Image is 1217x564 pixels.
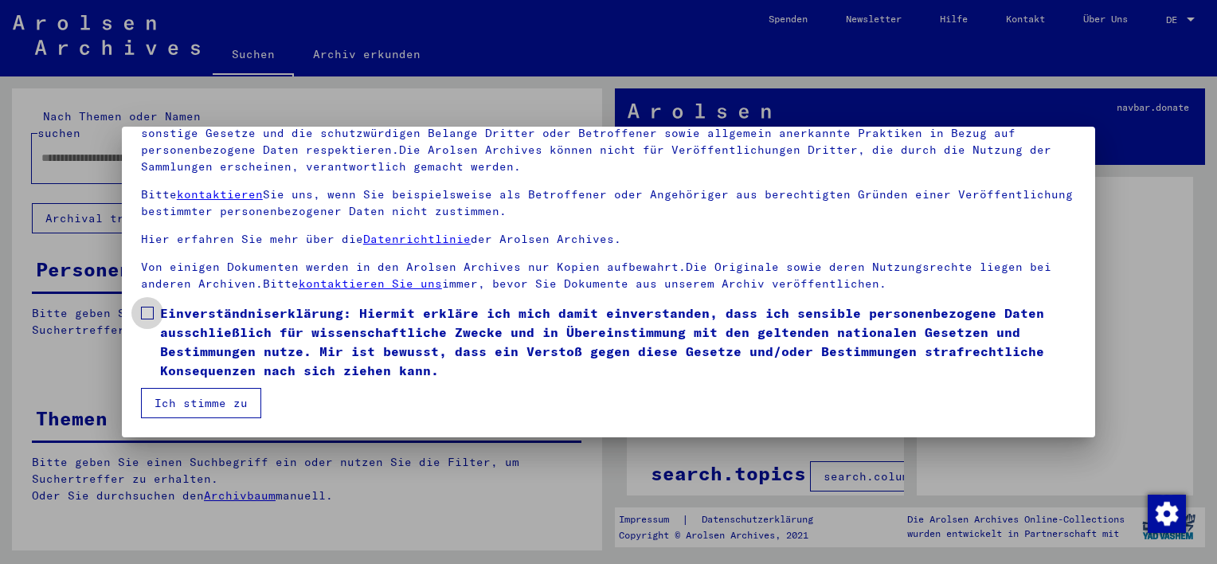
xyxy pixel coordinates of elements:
img: Zustimmung ändern [1148,495,1186,533]
a: kontaktieren Sie uns [299,276,442,291]
a: Datenrichtlinie [363,232,471,246]
a: kontaktieren [177,187,263,202]
p: Hier erfahren Sie mehr über die der Arolsen Archives. [141,231,1076,248]
span: Einverständniserklärung: Hiermit erkläre ich mich damit einverstanden, dass ich sensible personen... [160,304,1076,380]
p: Bitte beachten Sie, dass dieses Portal über NS - Verfolgte sensible Daten zu identifizierten oder... [141,92,1076,175]
p: Bitte Sie uns, wenn Sie beispielsweise als Betroffener oder Angehöriger aus berechtigten Gründen ... [141,186,1076,220]
p: Von einigen Dokumenten werden in den Arolsen Archives nur Kopien aufbewahrt.Die Originale sowie d... [141,259,1076,292]
button: Ich stimme zu [141,388,261,418]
